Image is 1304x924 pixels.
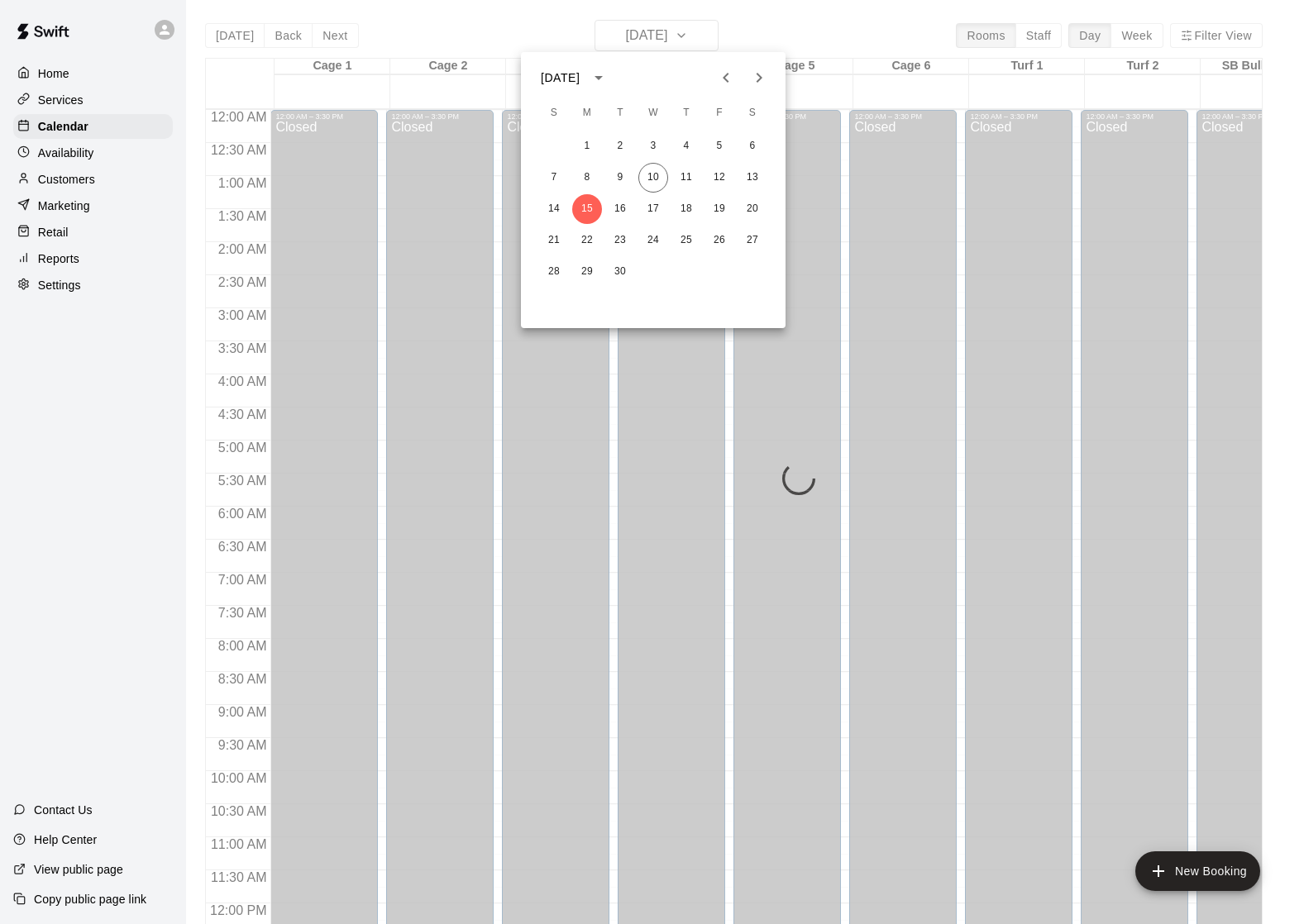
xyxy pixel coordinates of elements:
span: Tuesday [605,97,635,130]
button: 7 [539,163,569,193]
button: 11 [671,163,701,193]
button: 30 [605,257,635,287]
button: calendar view is open, switch to year view [585,64,613,92]
button: 3 [638,131,668,161]
button: 14 [539,194,569,224]
button: Next month [743,61,776,94]
button: 17 [638,194,668,224]
button: 2 [605,131,635,161]
button: 28 [539,257,569,287]
button: 29 [572,257,602,287]
span: Thursday [671,97,701,130]
div: [DATE] [541,69,580,87]
button: 21 [539,226,569,255]
button: 23 [605,226,635,255]
button: 24 [638,226,668,255]
button: 5 [705,131,734,161]
button: 26 [705,226,734,255]
button: 16 [605,194,635,224]
button: 19 [705,194,734,224]
button: 13 [738,163,767,193]
button: 12 [705,163,734,193]
span: Monday [572,97,602,130]
span: Friday [705,97,734,130]
button: 25 [671,226,701,255]
button: 27 [738,226,767,255]
button: Previous month [709,61,743,94]
button: 15 [572,194,602,224]
button: 8 [572,163,602,193]
button: 9 [605,163,635,193]
span: Sunday [539,97,569,130]
span: Wednesday [638,97,668,130]
button: 1 [572,131,602,161]
button: 18 [671,194,701,224]
button: 10 [638,163,668,193]
span: Saturday [738,97,767,130]
button: 6 [738,131,767,161]
button: 20 [738,194,767,224]
button: 22 [572,226,602,255]
button: 4 [671,131,701,161]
